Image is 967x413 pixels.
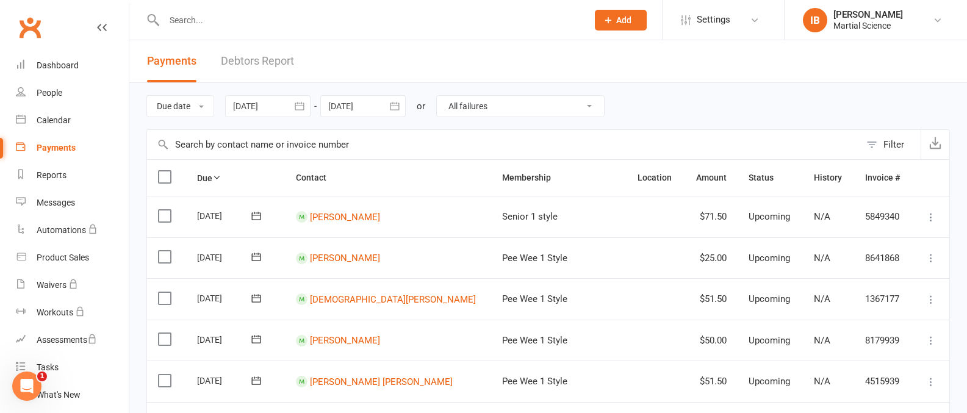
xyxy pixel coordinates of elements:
td: 1367177 [854,278,912,320]
iframe: Intercom live chat [12,372,41,401]
input: Search by contact name or invoice number [147,130,860,159]
div: [DATE] [197,248,253,267]
div: Payments [37,143,76,153]
th: Invoice # [854,160,912,196]
a: Waivers [16,271,129,299]
div: or [417,99,425,113]
div: Workouts [37,307,73,317]
div: Assessments [37,335,97,345]
td: $25.00 [684,237,738,279]
div: Dashboard [37,60,79,70]
div: [DATE] [197,289,253,307]
td: $51.50 [684,278,738,320]
div: What's New [37,390,81,400]
span: Upcoming [749,253,790,264]
th: Due [186,160,285,196]
td: $51.50 [684,361,738,402]
a: Messages [16,189,129,217]
div: Calendar [37,115,71,125]
span: N/A [814,293,830,304]
span: Senior 1 style [502,211,558,222]
a: [PERSON_NAME] [310,335,380,346]
span: Add [616,15,631,25]
td: 4515939 [854,361,912,402]
th: History [803,160,854,196]
div: [DATE] [197,330,253,349]
a: [PERSON_NAME] [310,253,380,264]
a: Reports [16,162,129,189]
a: Clubworx [15,12,45,43]
td: $71.50 [684,196,738,237]
button: Add [595,10,647,31]
span: Upcoming [749,335,790,346]
span: Pee Wee 1 Style [502,293,567,304]
div: Product Sales [37,253,89,262]
span: Upcoming [749,211,790,222]
a: Debtors Report [221,40,294,82]
a: Assessments [16,326,129,354]
span: Upcoming [749,376,790,387]
div: [DATE] [197,371,253,390]
div: Messages [37,198,75,207]
button: Filter [860,130,921,159]
input: Search... [160,12,579,29]
th: Status [738,160,802,196]
td: 8179939 [854,320,912,361]
div: [PERSON_NAME] [833,9,903,20]
div: IB [803,8,827,32]
div: Reports [37,170,67,180]
span: N/A [814,376,830,387]
td: 5849340 [854,196,912,237]
th: Location [627,160,684,196]
span: N/A [814,211,830,222]
div: Tasks [37,362,59,372]
div: Martial Science [833,20,903,31]
a: [PERSON_NAME] [PERSON_NAME] [310,376,453,387]
a: Workouts [16,299,129,326]
a: Payments [16,134,129,162]
a: Dashboard [16,52,129,79]
span: Pee Wee 1 Style [502,253,567,264]
span: Pee Wee 1 Style [502,335,567,346]
a: People [16,79,129,107]
span: N/A [814,253,830,264]
button: Due date [146,95,214,117]
span: Upcoming [749,293,790,304]
div: [DATE] [197,206,253,225]
th: Contact [285,160,491,196]
div: Filter [883,137,904,152]
div: People [37,88,62,98]
span: Payments [147,54,196,67]
a: What's New [16,381,129,409]
a: Calendar [16,107,129,134]
td: $50.00 [684,320,738,361]
button: Payments [147,40,196,82]
span: N/A [814,335,830,346]
a: [DEMOGRAPHIC_DATA][PERSON_NAME] [310,293,476,304]
th: Amount [684,160,738,196]
th: Membership [491,160,627,196]
td: 8641868 [854,237,912,279]
a: [PERSON_NAME] [310,211,380,222]
div: Automations [37,225,86,235]
a: Automations [16,217,129,244]
a: Tasks [16,354,129,381]
a: Product Sales [16,244,129,271]
span: Pee Wee 1 Style [502,376,567,387]
span: Settings [697,6,730,34]
span: 1 [37,372,47,381]
div: Waivers [37,280,67,290]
